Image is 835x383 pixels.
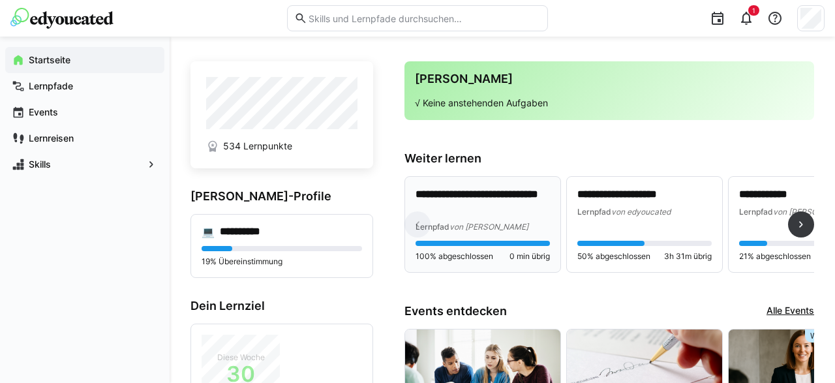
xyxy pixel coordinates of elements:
span: Lernpfad [416,222,449,232]
h3: Events entdecken [404,304,507,318]
span: 3h 31m übrig [664,251,712,262]
p: 19% Übereinstimmung [202,256,362,267]
span: 0 min übrig [509,251,550,262]
h3: [PERSON_NAME]-Profile [190,189,373,204]
span: 534 Lernpunkte [223,140,292,153]
p: √ Keine anstehenden Aufgaben [415,97,804,110]
a: Alle Events [767,304,814,318]
h3: Weiter lernen [404,151,814,166]
span: von edyoucated [611,207,671,217]
span: 21% abgeschlossen [739,251,811,262]
span: 1 [752,7,755,14]
span: 100% abgeschlossen [416,251,493,262]
span: 50% abgeschlossen [577,251,650,262]
h3: [PERSON_NAME] [415,72,804,86]
span: von [PERSON_NAME] [449,222,528,232]
input: Skills und Lernpfade durchsuchen… [307,12,541,24]
div: 💻️ [202,225,215,238]
span: Lernpfad [739,207,773,217]
span: Lernpfad [577,207,611,217]
h3: Dein Lernziel [190,299,373,313]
